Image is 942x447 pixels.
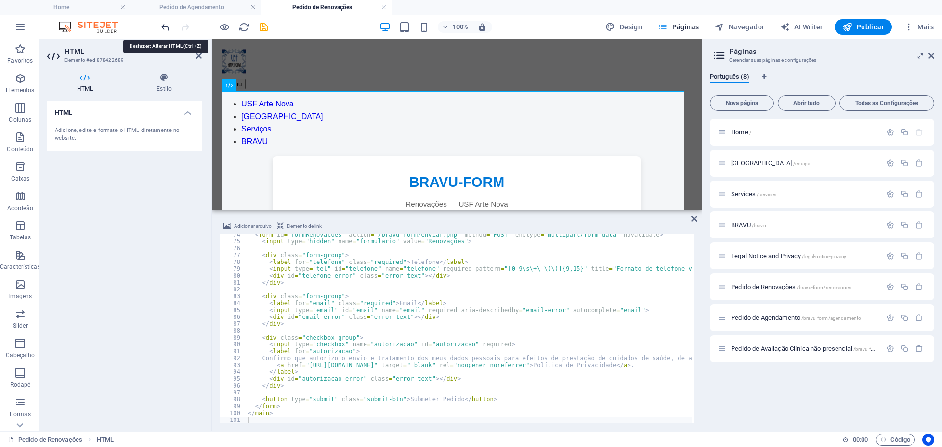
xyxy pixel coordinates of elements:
div: Configurações [886,190,894,198]
h2: HTML [64,47,202,56]
button: Todas as Configurações [839,95,934,111]
button: Adicionar arquivo [222,220,273,232]
span: Navegador [714,22,764,32]
div: Duplicar [900,221,909,229]
div: Duplicar [900,283,909,291]
button: 100% [438,21,472,33]
button: Publicar [835,19,892,35]
i: Salvar (Ctrl+S) [258,22,269,33]
div: 95 [220,375,247,382]
h4: HTML [47,73,127,93]
p: Formas [10,410,31,418]
div: 97 [220,389,247,396]
div: 84 [220,300,247,307]
span: Páginas [658,22,699,32]
div: Remover [915,283,923,291]
button: Elemento de link [275,220,323,232]
button: Abrir tudo [778,95,836,111]
span: Elemento de link [287,220,322,232]
span: Clique para abrir a página [731,252,846,260]
div: 92 [220,355,247,362]
div: 76 [220,245,247,252]
div: 77 [220,252,247,259]
span: /bravu [752,223,766,228]
div: Legal Notice and Privacy/legal-notice-privacy [728,253,881,259]
div: Remover [915,159,923,167]
div: BRAVU/bravu [728,222,881,228]
span: Clique para selecionar. Clique duas vezes para editar [97,434,114,446]
span: Adicionar arquivo [234,220,272,232]
div: [GEOGRAPHIC_DATA]/equipa [728,160,881,166]
div: Remover [915,221,923,229]
div: 75 [220,238,247,245]
i: Recarregar página [238,22,250,33]
span: Mais [904,22,934,32]
span: Design [605,22,642,32]
p: Rodapé [10,381,31,389]
p: Conteúdo [7,145,33,153]
span: /services [757,192,776,197]
span: Clique para abrir a página [731,345,902,352]
div: Pedido de Avaliação Clínica não presencial/bravu-form/avaliacao [728,345,881,352]
div: Duplicar [900,159,909,167]
button: Nova página [710,95,774,111]
p: Acordeão [7,204,33,212]
p: Cabeçalho [6,351,35,359]
button: Clique aqui para sair do modo de visualização e continuar editando [218,21,230,33]
div: Remover [915,190,923,198]
div: Configurações [886,128,894,136]
button: Páginas [654,19,703,35]
h3: Elemento #ed-878422689 [64,56,182,65]
div: Home/ [728,129,881,135]
div: 88 [220,327,247,334]
div: Configurações [886,252,894,260]
div: 79 [220,265,247,272]
div: 89 [220,334,247,341]
div: 74 [220,231,247,238]
button: Código [876,434,915,446]
div: Remover [915,344,923,353]
div: Configurações [886,159,894,167]
div: Design (Ctrl+Alt+Y) [602,19,646,35]
span: AI Writer [780,22,823,32]
div: Remover [915,314,923,322]
div: Services/services [728,191,881,197]
span: Nova página [714,100,769,106]
div: 101 [220,417,247,423]
p: Favoritos [7,57,33,65]
span: /legal-notice-privacy [802,254,846,259]
div: 87 [220,320,247,327]
div: Configurações [886,314,894,322]
div: Guia de Idiomas [710,73,934,91]
div: 90 [220,341,247,348]
span: : [860,436,861,443]
button: Navegador [710,19,768,35]
div: Duplicar [900,252,909,260]
button: Usercentrics [922,434,934,446]
div: 100 [220,410,247,417]
div: Configurações [886,283,894,291]
h4: Estilo [127,73,202,93]
span: Abrir tudo [782,100,831,106]
div: 99 [220,403,247,410]
span: /bravu-form/agendamento [801,316,861,321]
a: Clique para cancelar a seleção. Clique duas vezes para abrir as Páginas [8,434,82,446]
div: A página inicial não pode ser excluída [915,128,923,136]
span: 00 00 [853,434,868,446]
span: / [749,130,751,135]
div: 82 [220,286,247,293]
div: 78 [220,259,247,265]
div: 85 [220,307,247,314]
span: Clique para abrir a página [731,283,851,290]
span: Português (8) [710,71,749,84]
div: Configurações [886,221,894,229]
h4: HTML [47,101,202,119]
button: AI Writer [776,19,827,35]
span: Todas as Configurações [844,100,930,106]
p: Colunas [9,116,31,124]
div: Adicione, edite e formate o HTML diretamente no website. [55,127,194,143]
span: Clique para abrir a página [731,129,751,136]
span: Clique para abrir a página [731,314,861,321]
h2: Páginas [729,47,934,56]
button: Mais [900,19,938,35]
